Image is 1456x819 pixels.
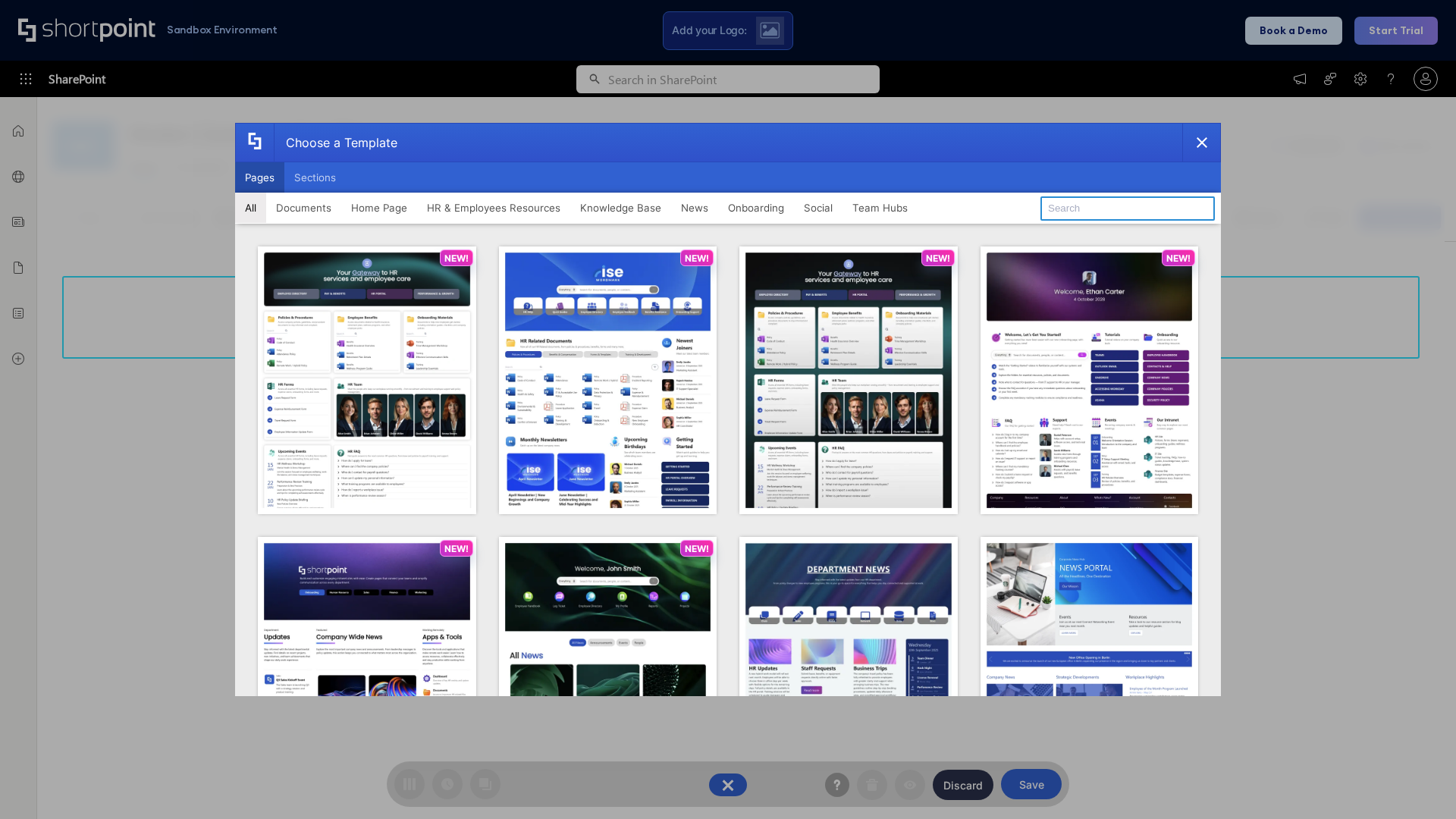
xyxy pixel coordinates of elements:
p: NEW! [685,253,709,264]
button: Sections [284,162,346,193]
div: template selector [235,123,1221,696]
button: Pages [235,162,284,193]
button: Home Page [341,193,417,223]
button: Documents [266,193,341,223]
p: NEW! [1166,253,1191,264]
input: Search [1040,196,1215,221]
button: All [235,193,266,223]
p: NEW! [444,253,469,264]
button: Team Hubs [843,193,918,223]
button: Knowledge Base [570,193,671,223]
p: NEW! [444,543,469,554]
div: Choose a Template [274,124,397,162]
button: News [671,193,718,223]
iframe: Chat Widget [1380,746,1456,819]
button: Onboarding [718,193,794,223]
p: NEW! [926,253,950,264]
button: Social [794,193,843,223]
p: NEW! [685,543,709,554]
button: HR & Employees Resources [417,193,570,223]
